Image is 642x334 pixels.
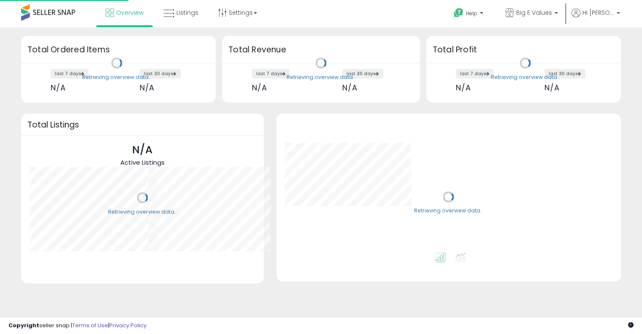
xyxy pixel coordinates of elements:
[8,321,39,329] strong: Copyright
[447,1,492,27] a: Help
[176,8,198,17] span: Listings
[453,8,464,18] i: Get Help
[287,73,355,81] div: Retrieving overview data..
[116,8,144,17] span: Overview
[82,73,151,81] div: Retrieving overview data..
[491,73,560,81] div: Retrieving overview data..
[8,322,146,330] div: seller snap | |
[572,8,620,27] a: Hi [PERSON_NAME]
[466,10,477,17] span: Help
[516,8,552,17] span: Big E Values
[582,8,614,17] span: Hi [PERSON_NAME]
[109,321,146,329] a: Privacy Policy
[72,321,108,329] a: Terms of Use
[414,207,483,215] div: Retrieving overview data..
[108,208,177,216] div: Retrieving overview data..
